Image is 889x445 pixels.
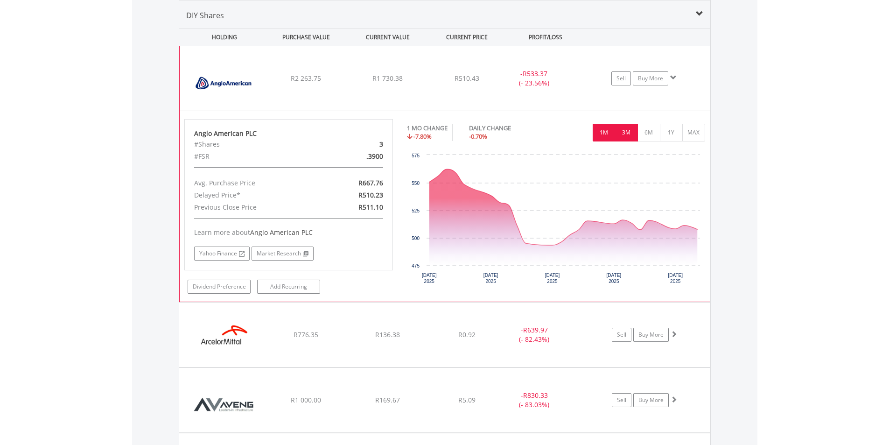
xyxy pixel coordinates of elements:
[523,391,548,400] span: R830.33
[291,396,321,404] span: R1 000.00
[186,10,224,21] span: DIY Shares
[612,328,631,342] a: Sell
[194,247,250,261] a: Yahoo Finance
[187,150,322,162] div: #FSR
[422,273,437,284] text: [DATE] 2025
[668,273,683,284] text: [DATE] 2025
[358,178,383,187] span: R667.76
[291,74,321,83] span: R2 263.75
[545,273,560,284] text: [DATE] 2025
[187,177,322,189] div: Avg. Purchase Price
[633,393,669,407] a: Buy More
[499,391,570,410] div: - (- 83.03%)
[412,263,420,268] text: 475
[412,208,420,213] text: 525
[407,150,705,290] div: Chart. Highcharts interactive chart.
[637,124,660,141] button: 6M
[194,228,384,237] div: Learn more about
[187,189,322,201] div: Delayed Price*
[607,273,622,284] text: [DATE] 2025
[611,71,631,85] a: Sell
[266,28,346,46] div: PURCHASE VALUE
[499,69,569,88] div: - (- 23.56%)
[407,124,448,133] div: 1 MO CHANGE
[187,138,322,150] div: #Shares
[250,228,313,237] span: Anglo American PLC
[660,124,683,141] button: 1Y
[358,203,383,212] span: R511.10
[412,236,420,241] text: 500
[506,28,586,46] div: PROFIT/LOSS
[455,74,479,83] span: R510.43
[187,201,322,213] div: Previous Close Price
[257,280,320,294] a: Add Recurring
[483,273,498,284] text: [DATE] 2025
[322,138,390,150] div: 3
[294,330,318,339] span: R776.35
[184,314,264,365] img: EQU.ZA.ACL.png
[322,150,390,162] div: .3900
[593,124,616,141] button: 1M
[499,325,570,344] div: - (- 82.43%)
[429,28,504,46] div: CURRENT PRICE
[407,150,705,290] svg: Interactive chart
[633,71,668,85] a: Buy More
[469,132,487,141] span: -0.70%
[633,328,669,342] a: Buy More
[523,69,547,78] span: R533.37
[184,380,264,430] img: EQU.ZA.AEG.png
[358,191,383,199] span: R510.23
[252,247,314,261] a: Market Research
[412,153,420,158] text: 575
[180,28,265,46] div: HOLDING
[412,181,420,186] text: 550
[375,330,400,339] span: R136.38
[194,129,384,138] div: Anglo American PLC
[458,330,476,339] span: R0.92
[682,124,705,141] button: MAX
[612,393,631,407] a: Sell
[469,124,544,133] div: DAILY CHANGE
[348,28,428,46] div: CURRENT VALUE
[188,280,251,294] a: Dividend Preference
[184,58,265,108] img: EQU.ZA.AGL.png
[458,396,476,404] span: R5.09
[523,325,548,334] span: R639.97
[372,74,403,83] span: R1 730.38
[375,396,400,404] span: R169.67
[413,132,432,141] span: -7.80%
[615,124,638,141] button: 3M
